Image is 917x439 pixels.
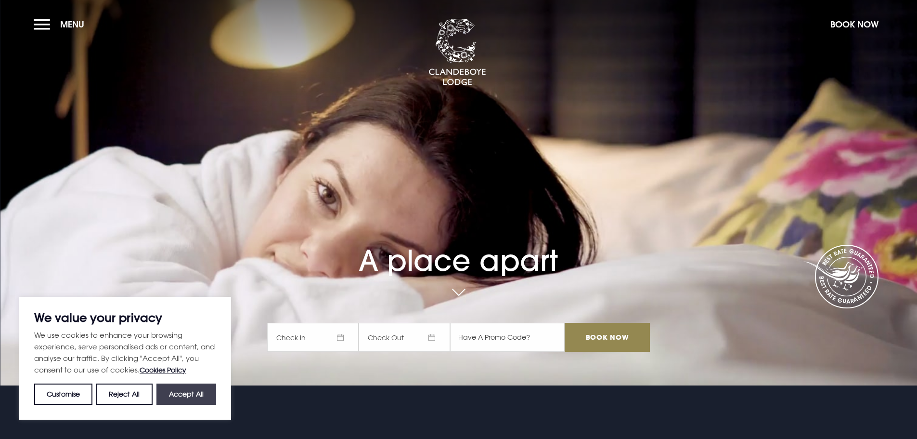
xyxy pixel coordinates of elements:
[19,297,231,420] div: We value your privacy
[34,384,92,405] button: Customise
[428,19,486,86] img: Clandeboye Lodge
[359,323,450,352] span: Check Out
[34,312,216,323] p: We value your privacy
[267,216,649,278] h1: A place apart
[34,329,216,376] p: We use cookies to enhance your browsing experience, serve personalised ads or content, and analys...
[267,323,359,352] span: Check In
[34,14,89,35] button: Menu
[565,323,649,352] input: Book Now
[156,384,216,405] button: Accept All
[60,19,84,30] span: Menu
[826,14,883,35] button: Book Now
[450,323,565,352] input: Have A Promo Code?
[96,384,152,405] button: Reject All
[140,366,186,374] a: Cookies Policy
